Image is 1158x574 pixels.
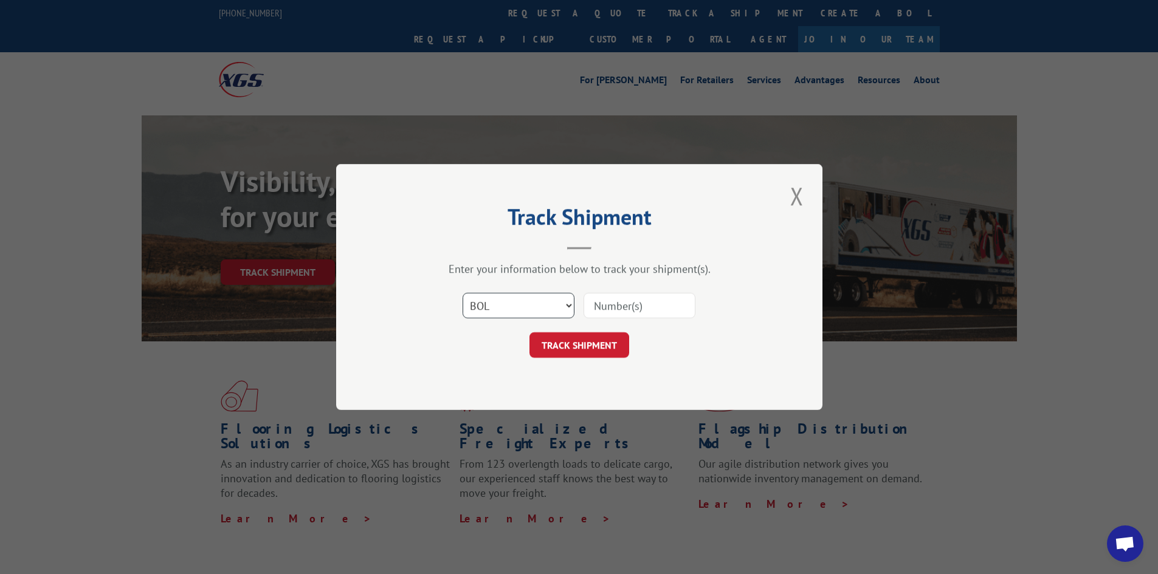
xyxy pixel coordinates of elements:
[397,208,762,231] h2: Track Shipment
[397,262,762,276] div: Enter your information below to track your shipment(s).
[529,332,629,358] button: TRACK SHIPMENT
[584,293,695,318] input: Number(s)
[787,179,807,213] button: Close modal
[1107,525,1143,562] a: Open chat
